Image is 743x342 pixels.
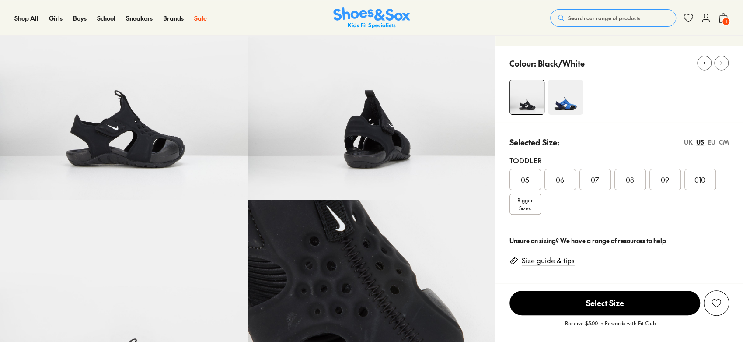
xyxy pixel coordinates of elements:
span: Sneakers [126,14,153,22]
a: Shoes & Sox [333,7,410,29]
a: Size guide & tips [522,256,575,265]
p: Receive $5.00 in Rewards with Fit Club [565,319,656,335]
img: 5_1 [510,80,544,114]
span: 07 [591,174,599,185]
div: Toddler [509,155,729,166]
a: Brands [163,14,184,23]
button: Select Size [509,290,700,316]
a: Boys [73,14,87,23]
div: US [696,138,704,147]
button: Add to Wishlist [704,290,729,316]
span: 09 [661,174,669,185]
span: Search our range of products [568,14,640,22]
div: CM [719,138,729,147]
span: Bigger Sizes [517,196,533,212]
span: Shop All [14,14,38,22]
span: Sale [194,14,207,22]
p: Selected Size: [509,136,559,148]
p: Colour: [509,57,536,69]
span: 1 [722,17,730,26]
span: Brands [163,14,184,22]
iframe: Gorgias live chat messenger [9,283,44,316]
span: School [97,14,115,22]
div: Unsure on sizing? We have a range of resources to help [509,236,729,245]
button: 1 [718,8,729,28]
a: Sale [194,14,207,23]
a: School [97,14,115,23]
span: 05 [521,174,529,185]
a: Girls [49,14,63,23]
p: Black/White [538,57,585,69]
span: Girls [49,14,63,22]
a: Sneakers [126,14,153,23]
span: 08 [626,174,634,185]
div: EU [708,138,715,147]
img: SNS_Logo_Responsive.svg [333,7,410,29]
img: 4-453073_1 [548,80,583,115]
span: 06 [556,174,564,185]
a: Shop All [14,14,38,23]
span: 010 [694,174,705,185]
span: Boys [73,14,87,22]
div: UK [684,138,693,147]
button: Search our range of products [550,9,676,27]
